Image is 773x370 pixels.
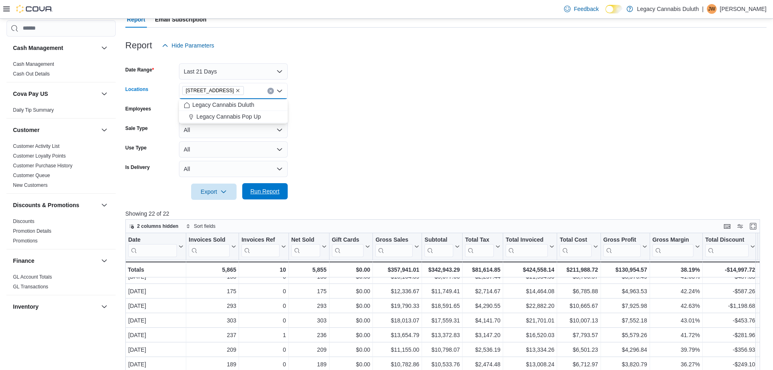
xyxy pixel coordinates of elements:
div: $10,533.76 [424,359,460,369]
div: Gross Profit [603,236,641,257]
div: [DATE] [128,345,183,355]
div: $22,882.20 [506,301,554,311]
div: Gross Margin [652,236,693,257]
div: $4,963.53 [603,286,647,296]
div: $4,141.70 [465,316,500,325]
div: 0 [241,301,286,311]
div: 10 [241,265,286,275]
a: Promotions [13,238,38,244]
div: 42.63% [652,301,700,311]
button: All [179,122,288,138]
div: $3,147.20 [465,330,500,340]
h3: Customer [13,126,39,134]
div: 41.72% [652,330,700,340]
label: Employees [125,106,151,112]
div: Net Sold [291,236,320,244]
label: Use Type [125,145,146,151]
div: -$14,997.72 [705,265,755,275]
div: $0.00 [332,301,370,311]
div: $11,749.41 [424,286,460,296]
a: Promotion Details [13,228,52,234]
div: $14,464.08 [506,286,554,296]
a: GL Transactions [13,284,48,290]
div: 5,865 [189,265,236,275]
a: Daily Tip Summary [13,107,54,113]
button: Cash Management [99,43,109,53]
div: 5,855 [291,265,326,275]
button: Clear input [267,88,274,94]
div: Subtotal [424,236,453,257]
button: Total Cost [560,236,598,257]
a: Feedback [561,1,602,17]
button: Gross Margin [652,236,700,257]
div: Choose from the following options [179,99,288,123]
button: Gross Sales [375,236,419,257]
div: 41.03% [652,272,700,281]
button: Hide Parameters [159,37,217,54]
div: 158 [189,272,236,281]
div: $5,706.57 [560,272,598,281]
button: Close list of options [276,88,283,94]
span: JW [708,4,715,14]
div: $11,934.50 [506,272,554,281]
p: Showing 22 of 22 [125,210,767,218]
div: $0.00 [332,316,370,325]
div: 293 [189,301,236,311]
div: $0.00 [332,286,370,296]
div: $81,614.85 [465,265,500,275]
div: Invoices Ref [241,236,279,244]
div: $0.00 [332,272,370,281]
button: Finance [99,256,109,266]
span: GL Transactions [13,283,48,290]
div: $0.00 [332,265,370,275]
div: $2,474.48 [465,359,500,369]
div: 237 [189,330,236,340]
div: Total Cost [560,236,591,244]
button: Subtotal [424,236,460,257]
span: Legacy Cannabis Pop Up [196,113,261,121]
button: Total Tax [465,236,500,257]
div: 175 [189,286,236,296]
div: 36.27% [652,359,700,369]
p: | [702,4,704,14]
button: Cova Pay US [13,90,98,98]
div: Gift Cards [332,236,364,244]
span: Sort fields [194,223,215,229]
div: [DATE] [128,286,183,296]
div: Total Discount [705,236,749,257]
div: $7,793.57 [560,330,598,340]
div: Customer [6,141,116,193]
span: Customer Queue [13,172,50,179]
div: 0 [241,272,286,281]
div: $12,336.67 [375,286,419,296]
div: $6,712.97 [560,359,598,369]
button: Enter fullscreen [748,221,758,231]
div: $2,257.44 [465,272,500,281]
span: 2 columns hidden [137,223,179,229]
div: -$356.93 [705,345,755,355]
h3: Cash Management [13,44,63,52]
span: Run Report [250,187,280,195]
div: -$487.33 [705,272,755,281]
span: Export [196,184,232,200]
div: $5,579.26 [603,330,647,340]
div: -$453.76 [705,316,755,325]
div: $211,988.72 [560,265,598,275]
div: $0.00 [332,330,370,340]
button: Total Invoiced [506,236,554,257]
button: Cova Pay US [99,89,109,99]
div: [DATE] [128,330,183,340]
p: [PERSON_NAME] [720,4,767,14]
button: Gift Cards [332,236,370,257]
a: Cash Management [13,61,54,67]
div: 0 [241,359,286,369]
div: 42.24% [652,286,700,296]
div: $19,790.33 [375,301,419,311]
button: 2 columns hidden [126,221,182,231]
label: Sale Type [125,125,148,132]
div: -$1,198.68 [705,301,755,311]
button: Display options [735,221,745,231]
